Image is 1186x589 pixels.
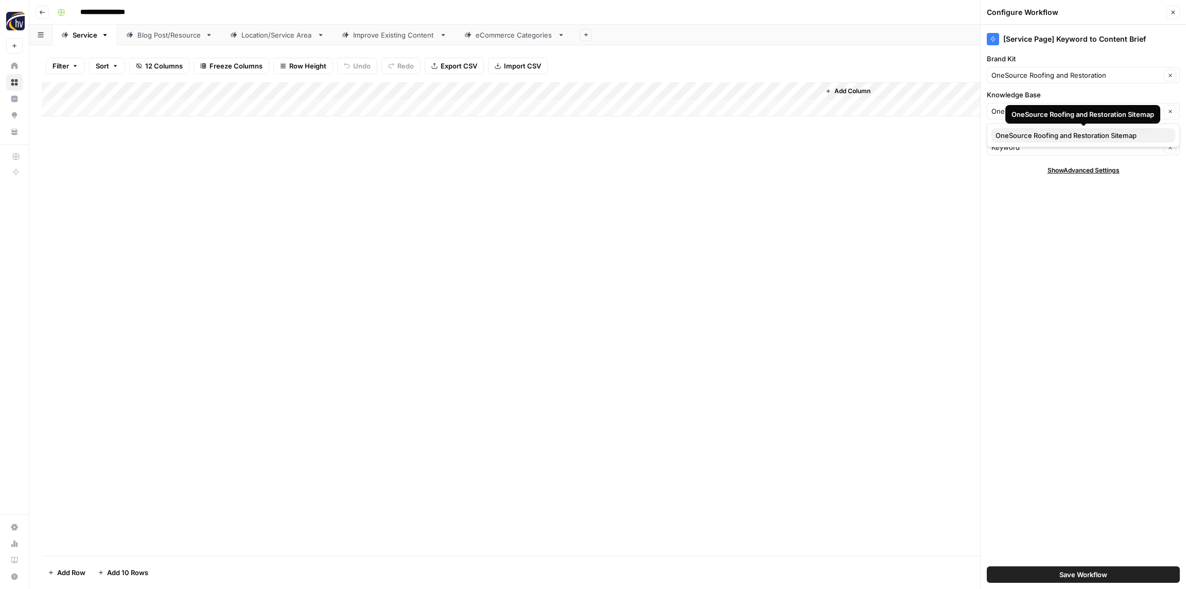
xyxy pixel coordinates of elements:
span: 12 Columns [145,61,183,71]
div: [Service Page] Keyword to Content Brief [987,33,1180,45]
a: Insights [6,91,23,107]
span: Freeze Columns [210,61,263,71]
img: HigherVisibility Logo [6,12,25,30]
div: Location/Service Area [241,30,313,40]
span: Show Advanced Settings [1048,166,1120,175]
button: Add 10 Rows [92,564,154,581]
button: Export CSV [425,58,484,74]
div: OneSource Roofing and Restoration Sitemap [1011,109,1154,119]
div: Blog Post/Resource [137,30,201,40]
span: Filter [53,61,69,71]
span: Sort [96,61,109,71]
span: Add 10 Rows [107,567,148,578]
span: Import CSV [504,61,541,71]
a: Service [53,25,117,45]
button: Undo [337,58,377,74]
span: Redo [397,61,414,71]
button: Add Column [821,84,875,98]
button: Filter [46,58,85,74]
input: OneSource Roofing and Restoration [991,70,1161,80]
a: eCommerce Categories [456,25,573,45]
button: Help + Support [6,568,23,585]
a: Blog Post/Resource [117,25,221,45]
label: Brand Kit [987,54,1180,64]
span: OneSource Roofing and Restoration Sitemap [996,130,1167,141]
div: Improve Existing Content [353,30,435,40]
button: Import CSV [488,58,548,74]
div: Service [73,30,97,40]
button: 12 Columns [129,58,189,74]
button: Freeze Columns [194,58,269,74]
span: Row Height [289,61,326,71]
button: Row Height [273,58,333,74]
span: Add Column [834,86,870,96]
a: Opportunities [6,107,23,124]
a: Usage [6,535,23,552]
a: Your Data [6,124,23,140]
a: Learning Hub [6,552,23,568]
a: Improve Existing Content [333,25,456,45]
span: Add Row [57,567,85,578]
a: Browse [6,74,23,91]
a: Settings [6,519,23,535]
button: Workspace: HigherVisibility [6,8,23,34]
a: Location/Service Area [221,25,333,45]
div: eCommerce Categories [476,30,553,40]
input: Keyword [991,142,1161,152]
span: Undo [353,61,371,71]
label: Knowledge Base [987,90,1180,100]
a: Home [6,58,23,74]
span: Export CSV [441,61,477,71]
button: Redo [381,58,421,74]
button: Sort [89,58,125,74]
button: Save Workflow [987,566,1180,583]
span: Save Workflow [1059,569,1107,580]
input: HigherVisibility Sitemap [991,106,1161,116]
button: Add Row [42,564,92,581]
